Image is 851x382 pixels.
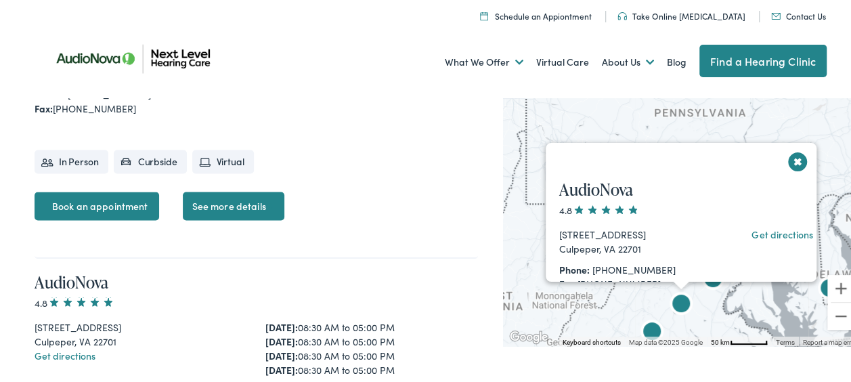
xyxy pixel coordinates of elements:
span: Map data ©2025 Google [629,337,703,344]
div: [STREET_ADDRESS] [35,318,248,332]
strong: [DATE]: [265,360,298,374]
a: Open this area in Google Maps (opens a new window) [506,326,551,344]
strong: [DATE]: [265,318,298,331]
strong: Fax: [559,274,577,288]
a: Book an appointment [35,190,159,218]
a: AudioNova [559,176,633,198]
img: Google [506,326,551,344]
div: [PHONE_NUMBER] [559,274,713,289]
strong: [DATE]: [265,346,298,360]
a: [PHONE_NUMBER] [592,260,676,274]
div: AudioNova [665,287,697,320]
div: AudioNova [697,262,729,295]
a: Terms (opens in new tab) [776,337,795,344]
li: Curbside [114,148,187,171]
li: In Person [35,148,108,171]
a: What We Offer [445,35,523,85]
span: 4.8 [559,200,640,214]
a: Get directions [752,225,813,238]
li: Virtual [192,148,254,171]
button: Map Scale: 50 km per 52 pixels [707,335,772,344]
div: [PHONE_NUMBER] [35,100,478,114]
div: AudioNova [636,315,668,347]
a: See more details [183,190,284,218]
strong: [DATE]: [265,332,298,345]
img: An icon symbolizing headphones, colored in teal, suggests audio-related services or features. [617,10,627,18]
div: Culpeper, VA 22701 [559,239,713,253]
a: Contact Us [771,8,826,20]
button: Close [786,148,810,171]
img: Calendar icon representing the ability to schedule a hearing test or hearing aid appointment at N... [480,9,488,18]
a: Schedule an Appiontment [480,8,592,20]
a: Take Online [MEDICAL_DATA] [617,8,745,20]
button: Keyboard shortcuts [563,336,621,345]
a: Get directions [35,346,95,360]
div: [STREET_ADDRESS] [559,225,713,239]
div: AudioNova [813,272,846,304]
strong: Fax: [35,100,53,113]
img: An icon representing mail communication is presented in a unique teal color. [771,11,781,18]
span: 50 km [711,337,730,344]
div: Culpeper, VA 22701 [35,332,248,346]
a: Blog [667,35,686,85]
a: Find a Hearing Clinic [699,43,827,75]
a: About Us [602,35,654,85]
strong: Phone: [559,260,590,274]
a: AudioNova [35,268,108,291]
span: 4.8 [35,293,115,307]
a: Virtual Care [536,35,589,85]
